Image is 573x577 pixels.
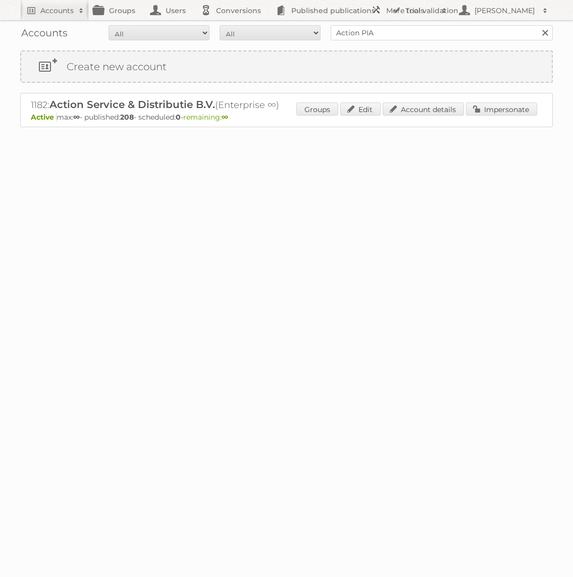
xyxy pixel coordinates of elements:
strong: 208 [120,113,134,122]
p: max: - published: - scheduled: - [31,113,542,122]
h2: [PERSON_NAME] [472,6,538,16]
span: Active [31,113,57,122]
a: Edit [340,102,381,116]
a: Groups [296,102,338,116]
h2: Accounts [40,6,74,16]
strong: ∞ [73,113,80,122]
h2: 1182: (Enterprise ∞) [31,98,384,112]
span: remaining: [183,113,228,122]
strong: ∞ [222,113,228,122]
span: Action Service & Distributie B.V. [49,98,215,111]
a: Create new account [21,51,552,82]
a: Impersonate [466,102,537,116]
h2: More tools [386,6,437,16]
strong: 0 [176,113,181,122]
a: Account details [383,102,464,116]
